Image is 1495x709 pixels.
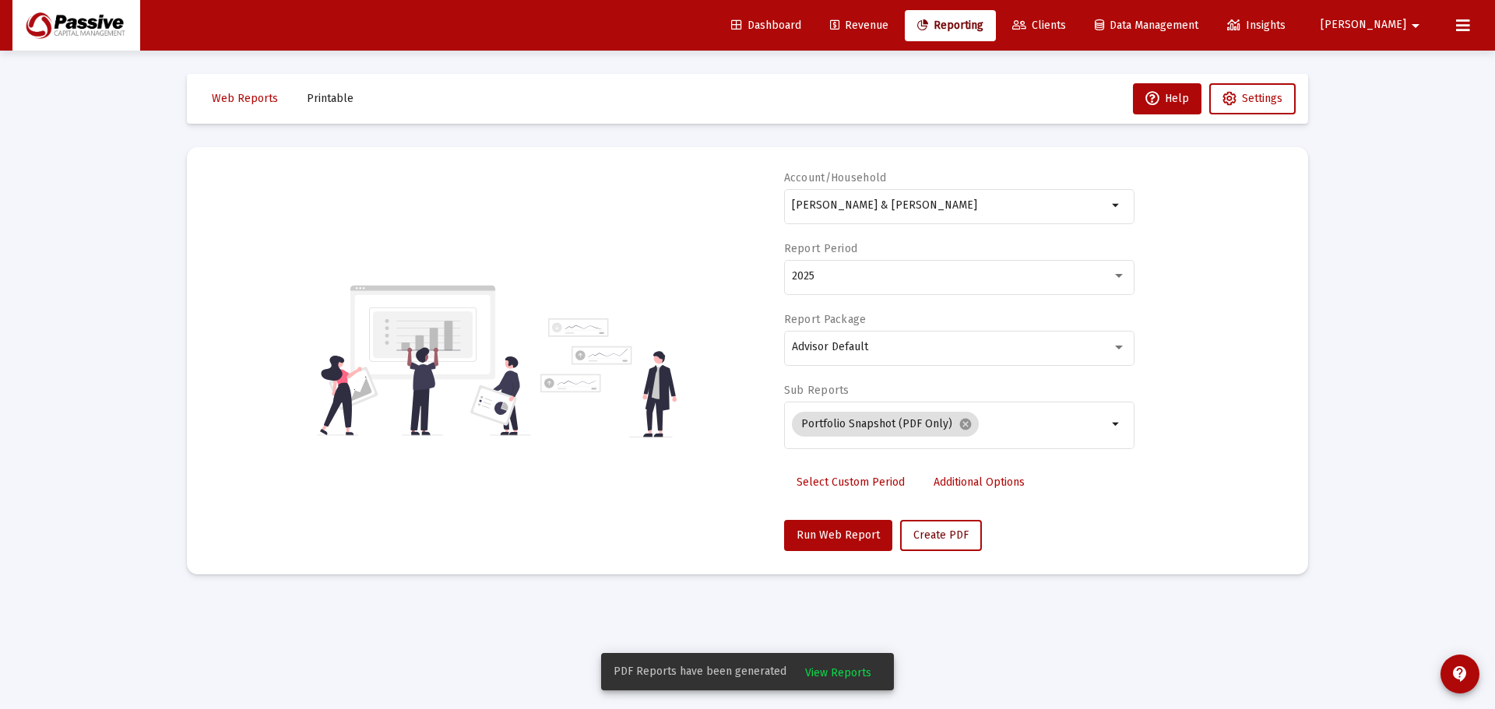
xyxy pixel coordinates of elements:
[792,409,1107,440] mat-chip-list: Selection
[792,199,1107,212] input: Search or select an account or household
[1321,19,1406,32] span: [PERSON_NAME]
[784,242,858,255] label: Report Period
[793,658,884,686] button: View Reports
[784,384,850,397] label: Sub Reports
[900,520,982,551] button: Create PDF
[797,528,880,542] span: Run Web Report
[540,318,677,437] img: reporting-alt
[830,19,888,32] span: Revenue
[1095,19,1198,32] span: Data Management
[818,10,901,41] a: Revenue
[784,313,867,326] label: Report Package
[1012,19,1066,32] span: Clients
[805,666,871,679] span: View Reports
[959,417,973,431] mat-icon: cancel
[1406,10,1425,41] mat-icon: arrow_drop_down
[792,340,868,353] span: Advisor Default
[731,19,801,32] span: Dashboard
[913,528,969,542] span: Create PDF
[199,83,290,114] button: Web Reports
[905,10,996,41] a: Reporting
[797,476,905,489] span: Select Custom Period
[317,283,531,437] img: reporting
[1107,196,1126,215] mat-icon: arrow_drop_down
[792,269,814,283] span: 2025
[1302,9,1444,40] button: [PERSON_NAME]
[719,10,814,41] a: Dashboard
[1000,10,1078,41] a: Clients
[1209,83,1296,114] button: Settings
[1451,665,1469,683] mat-icon: contact_support
[212,92,278,105] span: Web Reports
[1133,83,1201,114] button: Help
[1215,10,1298,41] a: Insights
[917,19,983,32] span: Reporting
[294,83,366,114] button: Printable
[784,171,887,184] label: Account/Household
[1107,415,1126,433] mat-icon: arrow_drop_down
[934,476,1025,489] span: Additional Options
[784,520,892,551] button: Run Web Report
[307,92,354,105] span: Printable
[792,412,979,437] mat-chip: Portfolio Snapshot (PDF Only)
[24,10,128,41] img: Dashboard
[1082,10,1211,41] a: Data Management
[614,664,786,679] span: PDF Reports have been generated
[1227,19,1286,32] span: Insights
[1242,92,1282,105] span: Settings
[1145,92,1189,105] span: Help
